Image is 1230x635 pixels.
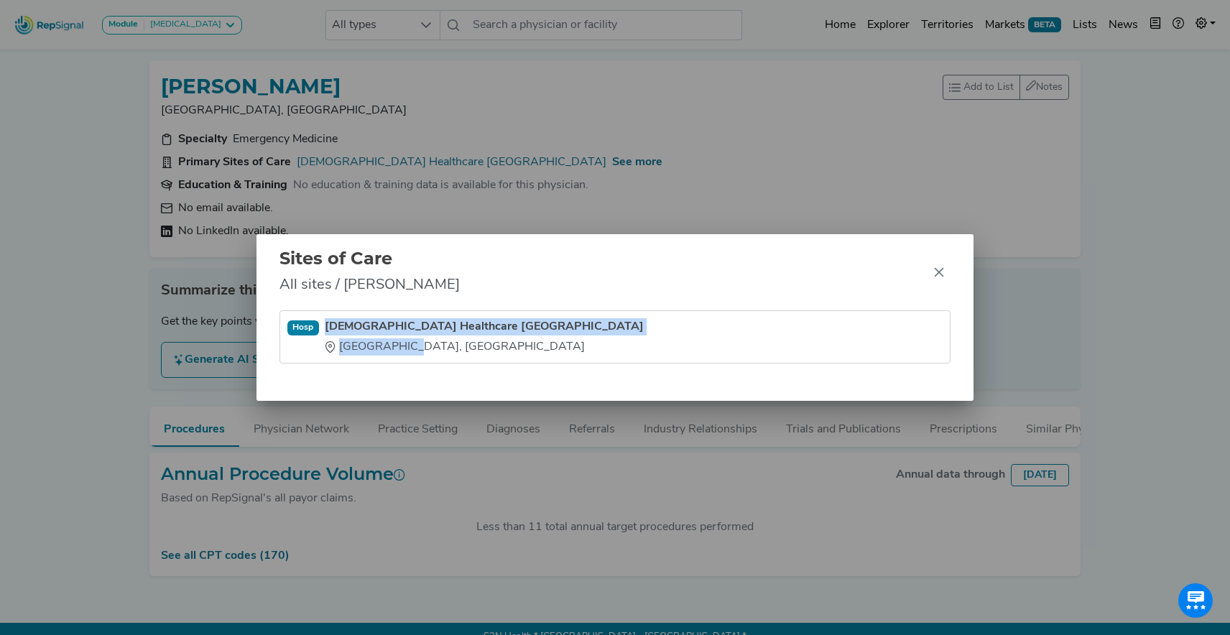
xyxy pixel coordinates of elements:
button: Close [928,261,951,284]
span: All sites / [PERSON_NAME] [279,274,460,296]
div: Hosp [287,320,320,335]
div: [GEOGRAPHIC_DATA], [GEOGRAPHIC_DATA] [325,338,644,356]
h2: Sites of Care [279,249,460,269]
a: [DEMOGRAPHIC_DATA] Healthcare [GEOGRAPHIC_DATA] [325,318,644,335]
